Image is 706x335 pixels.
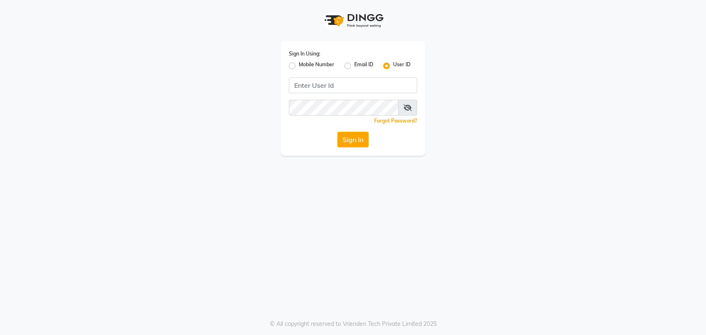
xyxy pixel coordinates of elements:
[299,61,334,71] label: Mobile Number
[289,100,399,116] input: Username
[289,50,320,58] label: Sign In Using:
[289,77,417,93] input: Username
[354,61,373,71] label: Email ID
[337,132,369,147] button: Sign In
[374,118,417,124] a: Forgot Password?
[393,61,411,71] label: User ID
[320,8,386,33] img: logo1.svg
